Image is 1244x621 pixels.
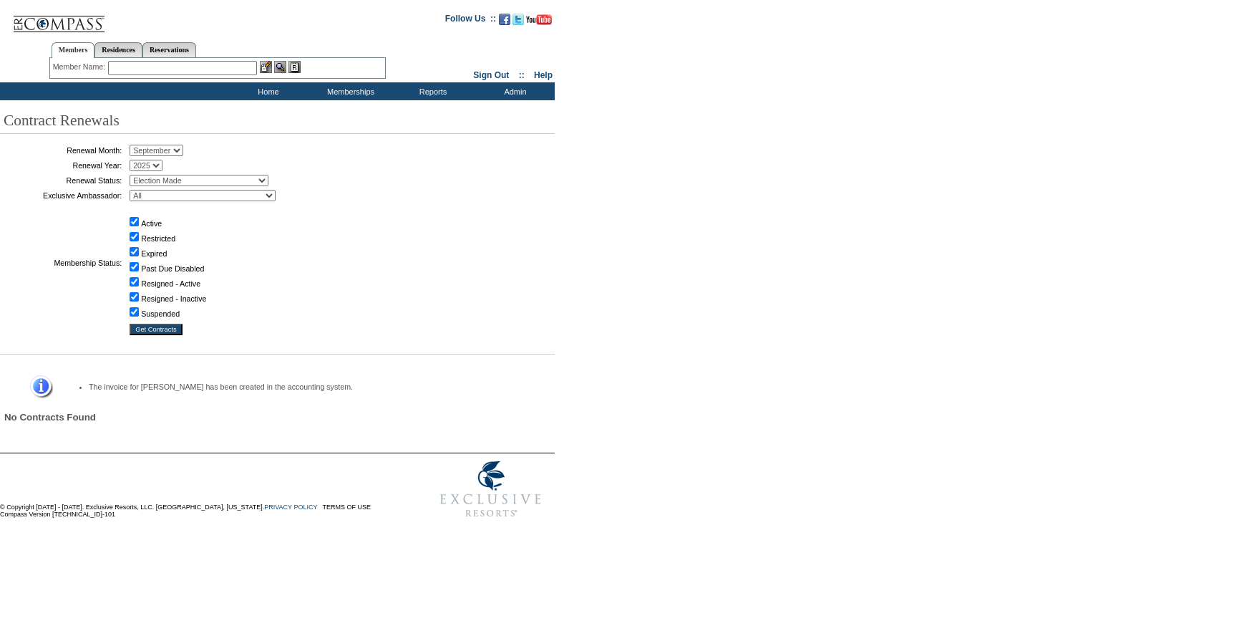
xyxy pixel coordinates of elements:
td: Admin [472,82,555,100]
label: Past Due Disabled [141,264,204,273]
a: Residences [94,42,142,57]
td: Reports [390,82,472,100]
td: Memberships [308,82,390,100]
a: Reservations [142,42,196,57]
td: Exclusive Ambassador: [4,190,122,201]
td: Home [225,82,308,100]
input: Get Contracts [130,324,183,335]
a: Help [534,70,553,80]
img: Become our fan on Facebook [499,14,510,25]
div: Member Name: [53,61,108,73]
img: Compass Home [12,4,105,33]
img: Exclusive Resorts [427,453,555,525]
img: Reservations [288,61,301,73]
a: PRIVACY POLICY [264,504,317,511]
td: Membership Status: [4,205,122,320]
span: No Contracts Found [4,412,96,423]
label: Restricted [141,234,175,243]
img: b_edit.gif [260,61,272,73]
li: The invoice for [PERSON_NAME] has been created in the accounting system. [89,382,529,391]
td: Renewal Month: [4,145,122,156]
a: Members [52,42,95,58]
label: Expired [141,249,167,258]
a: Sign Out [473,70,509,80]
td: Renewal Status: [4,175,122,186]
img: Information Message [21,375,53,399]
label: Resigned - Active [141,279,200,288]
label: Suspended [141,309,180,318]
label: Resigned - Inactive [141,294,206,303]
img: Follow us on Twitter [512,14,524,25]
td: Renewal Year: [4,160,122,171]
a: Subscribe to our YouTube Channel [526,18,552,27]
a: TERMS OF USE [323,504,371,511]
a: Become our fan on Facebook [499,18,510,27]
label: Active [141,219,162,228]
td: Follow Us :: [445,12,496,29]
img: View [274,61,286,73]
img: Subscribe to our YouTube Channel [526,14,552,25]
span: :: [519,70,525,80]
a: Follow us on Twitter [512,18,524,27]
